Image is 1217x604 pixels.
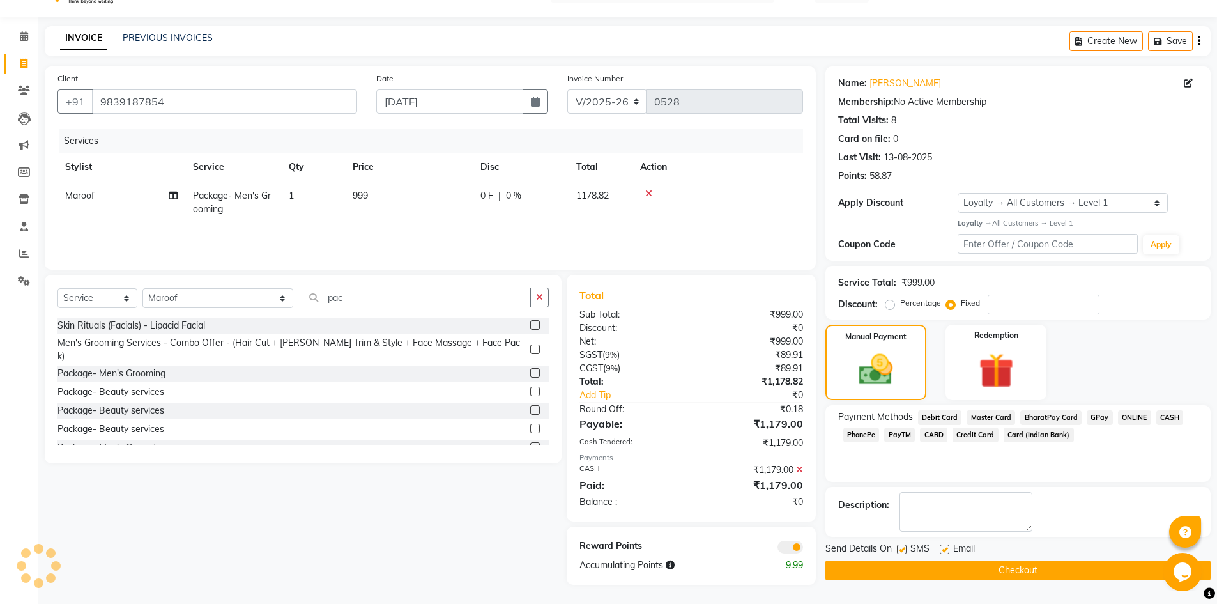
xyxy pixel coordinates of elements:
input: Search by Name/Mobile/Email/Code [92,89,357,114]
div: Accumulating Points [570,559,751,572]
button: Checkout [825,561,1211,580]
button: Create New [1069,31,1143,51]
div: ₹0 [691,321,813,335]
label: Redemption [974,330,1018,341]
div: ₹1,178.82 [691,375,813,389]
th: Disc [473,153,569,182]
div: Package- Men's Grooming [57,441,165,454]
div: Name: [838,77,867,90]
div: Package- Beauty services [57,422,164,436]
span: CGST [579,362,603,374]
th: Action [632,153,803,182]
div: Total: [570,375,691,389]
span: | [498,189,501,203]
button: Apply [1143,235,1179,254]
label: Percentage [900,297,941,309]
div: 13-08-2025 [884,151,932,164]
span: Send Details On [825,542,892,558]
div: ₹999.00 [691,308,813,321]
input: Search or Scan [303,288,531,307]
div: 58.87 [869,169,892,183]
div: ₹1,179.00 [691,416,813,431]
span: ONLINE [1118,410,1151,425]
div: Package- Men's Grooming [57,367,165,380]
span: BharatPay Card [1020,410,1082,425]
div: ₹1,179.00 [691,437,813,450]
div: Total Visits: [838,114,889,127]
span: 999 [353,190,368,201]
div: ₹0 [712,389,813,402]
div: Payments [579,453,802,463]
div: ₹1,179.00 [691,477,813,493]
input: Enter Offer / Coupon Code [958,234,1138,254]
img: _cash.svg [848,350,903,389]
div: Membership: [838,95,894,109]
div: Net: [570,335,691,348]
th: Total [569,153,632,182]
div: ( ) [570,362,691,375]
div: Paid: [570,477,691,493]
span: SMS [910,542,930,558]
span: Total [579,289,609,302]
strong: Loyalty → [958,219,991,228]
label: Manual Payment [845,331,907,343]
span: 9% [606,363,618,373]
span: GPay [1087,410,1113,425]
div: Cash Tendered: [570,437,691,450]
span: PhonePe [843,428,880,442]
div: Payable: [570,416,691,431]
label: Date [376,73,394,84]
div: Men's Grooming Services - Combo Offer - (Hair Cut + [PERSON_NAME] Trim & Style + Face Massage + F... [57,336,525,363]
div: Sub Total: [570,308,691,321]
div: Balance : [570,495,691,509]
span: 1 [289,190,294,201]
span: Maroof [65,190,95,201]
span: Payment Methods [838,410,913,424]
div: ₹89.91 [691,348,813,362]
div: Apply Discount [838,196,958,210]
div: Skin Rituals (Facials) - Lipacid Facial [57,319,205,332]
div: Reward Points [570,539,691,554]
span: Card (Indian Bank) [1004,428,1074,442]
span: 0 F [480,189,493,203]
iframe: chat widget [1163,553,1204,591]
div: Discount: [838,298,878,311]
span: 0 % [506,189,521,203]
div: Description: [838,499,889,512]
a: PREVIOUS INVOICES [123,32,213,43]
div: Coupon Code [838,238,958,251]
span: PayTM [884,428,915,442]
div: ₹999.00 [691,335,813,348]
div: Package- Beauty services [57,385,164,399]
span: 1178.82 [576,190,609,201]
div: All Customers → Level 1 [958,218,1198,229]
div: ₹999.00 [901,276,935,290]
div: ₹1,179.00 [691,463,813,477]
div: ₹0.18 [691,403,813,416]
div: Discount: [570,321,691,335]
span: Debit Card [918,410,962,425]
div: ₹89.91 [691,362,813,375]
div: CASH [570,463,691,477]
span: 9% [605,350,617,360]
div: ( ) [570,348,691,362]
span: Credit Card [953,428,999,442]
button: Save [1148,31,1193,51]
span: CARD [920,428,947,442]
th: Qty [281,153,345,182]
label: Invoice Number [567,73,623,84]
span: Email [953,542,975,558]
span: Package- Men's Grooming [193,190,271,215]
a: Add Tip [570,389,711,402]
div: ₹0 [691,495,813,509]
a: INVOICE [60,27,107,50]
th: Price [345,153,473,182]
div: Services [59,129,813,153]
div: No Active Membership [838,95,1198,109]
div: Package- Beauty services [57,404,164,417]
a: [PERSON_NAME] [869,77,941,90]
div: 0 [893,132,898,146]
div: Service Total: [838,276,896,290]
span: CASH [1156,410,1184,425]
label: Fixed [961,297,980,309]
